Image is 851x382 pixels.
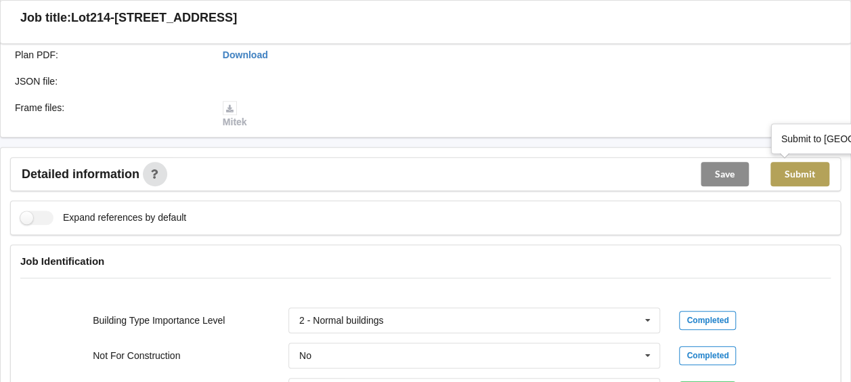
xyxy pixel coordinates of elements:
[299,351,311,360] div: No
[5,75,213,88] div: JSON file :
[22,168,139,180] span: Detailed information
[5,101,213,129] div: Frame files :
[299,316,384,325] div: 2 - Normal buildings
[679,346,736,365] div: Completed
[5,48,213,62] div: Plan PDF :
[71,10,237,26] h3: Lot214-[STREET_ADDRESS]
[20,10,71,26] h3: Job title:
[770,162,829,186] button: Submit
[223,102,247,128] a: Mitek
[93,315,225,326] label: Building Type Importance Level
[20,211,186,225] label: Expand references by default
[20,255,831,268] h4: Job Identification
[223,49,268,60] a: Download
[679,311,736,330] div: Completed
[93,350,180,361] label: Not For Construction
